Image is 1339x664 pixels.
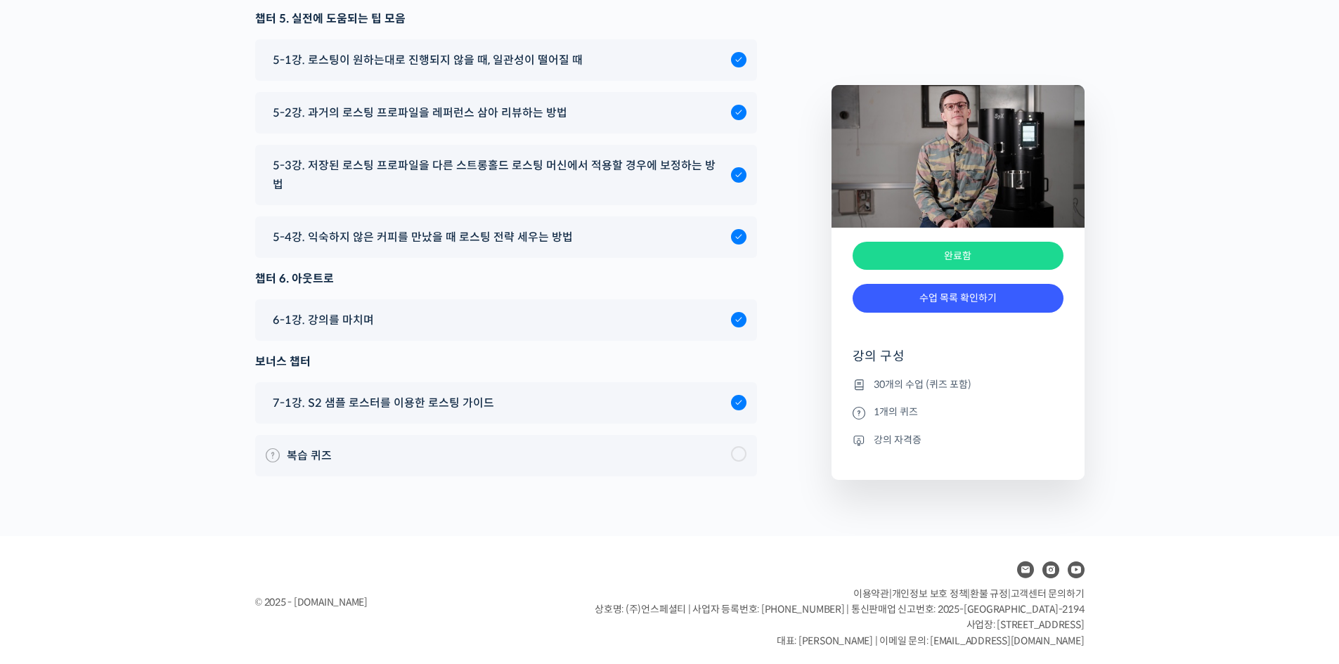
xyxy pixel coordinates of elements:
[273,228,573,247] span: 5-4강. 익숙하지 않은 커피를 만났을 때 로스팅 전략 세우는 방법
[255,593,560,612] div: © 2025 - [DOMAIN_NAME]
[4,445,93,481] a: 홈
[892,587,968,600] a: 개인정보 보호 정책
[287,446,332,465] span: 복습 퀴즈
[266,51,746,70] a: 5-1강. 로스팅이 원하는대로 진행되지 않을 때, 일관성이 떨어질 때
[273,311,374,330] span: 6-1강. 강의를 마치며
[266,156,746,194] a: 5-3강. 저장된 로스팅 프로파일을 다른 스트롱홀드 로스팅 머신에서 적용할 경우에 보정하는 방법
[266,446,746,465] a: 복습 퀴즈
[273,156,724,194] span: 5-3강. 저장된 로스팅 프로파일을 다른 스트롱홀드 로스팅 머신에서 적용할 경우에 보정하는 방법
[266,393,746,412] a: 7-1강. S2 샘플 로스터를 이용한 로스팅 가이드
[273,51,583,70] span: 5-1강. 로스팅이 원하는대로 진행되지 않을 때, 일관성이 떨어질 때
[853,404,1063,421] li: 1개의 퀴즈
[273,103,567,122] span: 5-2강. 과거의 로스팅 프로파일을 레퍼런스 삼아 리뷰하는 방법
[255,352,757,371] div: 보너스 챕터
[217,467,234,478] span: 설정
[266,228,746,247] a: 5-4강. 익숙하지 않은 커피를 만났을 때 로스팅 전략 세우는 방법
[1011,587,1085,600] span: 고객센터 문의하기
[853,431,1063,448] li: 강의 자격증
[273,393,494,412] span: 7-1강. S2 샘플 로스터를 이용한 로스팅 가이드
[93,445,181,481] a: 대화
[266,311,746,330] a: 6-1강. 강의를 마치며
[255,269,757,288] div: 챕터 6. 아웃트로
[970,587,1008,600] a: 환불 규정
[853,242,1063,271] div: 완료함
[853,284,1063,313] a: 수업 목록 확인하기
[853,587,889,600] a: 이용약관
[255,9,757,28] div: 챕터 5. 실전에 도움되는 팁 모음
[595,586,1084,649] p: | | | 상호명: (주)언스페셜티 | 사업자 등록번호: [PHONE_NUMBER] | 통신판매업 신고번호: 2025-[GEOGRAPHIC_DATA]-2194 사업장: [ST...
[181,445,270,481] a: 설정
[129,467,145,479] span: 대화
[44,467,53,478] span: 홈
[266,103,746,122] a: 5-2강. 과거의 로스팅 프로파일을 레퍼런스 삼아 리뷰하는 방법
[853,348,1063,376] h4: 강의 구성
[853,376,1063,393] li: 30개의 수업 (퀴즈 포함)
